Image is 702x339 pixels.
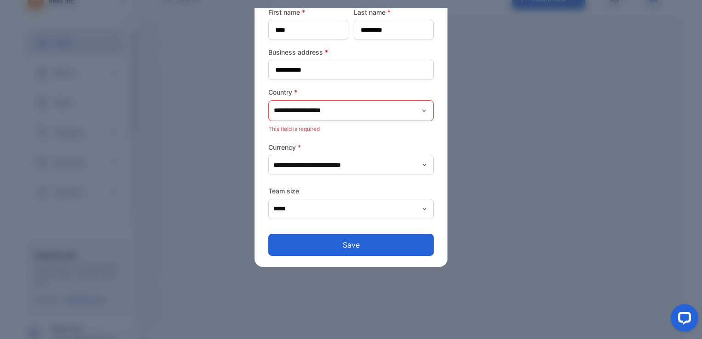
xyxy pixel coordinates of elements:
label: Currency [268,142,434,152]
iframe: LiveChat chat widget [663,300,702,339]
label: Business address [268,47,434,57]
label: First name [268,7,348,17]
label: Last name [354,7,434,17]
label: Team size [268,186,434,196]
p: This field is required [268,123,434,135]
label: Country [268,87,434,97]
